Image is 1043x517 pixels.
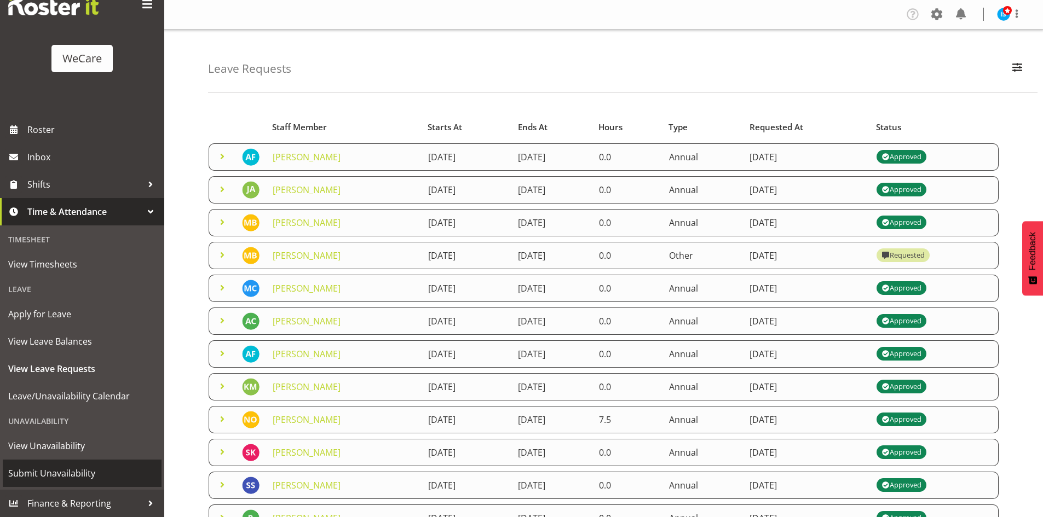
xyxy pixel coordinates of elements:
img: mary-childs10475.jpg [242,280,260,297]
a: [PERSON_NAME] [273,315,341,327]
td: [DATE] [422,307,512,335]
td: Annual [662,373,744,400]
a: Submit Unavailability [3,460,162,487]
td: Annual [662,143,744,171]
span: Status [876,121,901,133]
div: Approved [881,347,921,361]
td: [DATE] [422,406,512,433]
td: Annual [662,406,744,433]
td: [DATE] [422,275,512,302]
a: Apply for Leave [3,300,162,328]
td: [DATE] [743,143,870,171]
div: Approved [881,282,921,295]
span: View Unavailability [8,438,156,454]
a: [PERSON_NAME] [273,446,341,458]
span: Inbox [27,149,159,165]
td: [DATE] [511,275,592,302]
td: [DATE] [511,439,592,466]
span: Feedback [1028,232,1038,270]
span: Starts At [428,121,462,133]
div: Approved [881,380,921,393]
a: [PERSON_NAME] [273,184,341,196]
td: Annual [662,209,744,236]
span: Leave/Unavailability Calendar [8,388,156,404]
a: View Unavailability [3,432,162,460]
td: [DATE] [743,209,870,236]
a: [PERSON_NAME] [273,217,341,229]
td: 0.0 [592,307,662,335]
div: Unavailability [3,410,162,432]
td: 0.0 [592,472,662,499]
td: [DATE] [511,176,592,204]
img: alex-ferguson10997.jpg [242,148,260,166]
div: WeCare [62,50,102,67]
div: Approved [881,479,921,492]
span: Staff Member [272,121,327,133]
a: [PERSON_NAME] [273,479,341,491]
span: Requested At [750,121,803,133]
span: View Leave Requests [8,361,156,377]
td: [DATE] [743,242,870,269]
a: [PERSON_NAME] [273,282,341,294]
td: [DATE] [511,209,592,236]
a: [PERSON_NAME] [273,249,341,262]
a: Leave/Unavailability Calendar [3,382,162,410]
td: Annual [662,340,744,368]
a: View Leave Balances [3,328,162,355]
td: [DATE] [422,176,512,204]
div: Requested [881,249,924,262]
td: [DATE] [511,340,592,368]
div: Approved [881,150,921,164]
span: Ends At [518,121,548,133]
td: [DATE] [422,373,512,400]
h4: Leave Requests [208,62,291,75]
td: Annual [662,472,744,499]
span: Type [669,121,688,133]
td: [DATE] [743,307,870,335]
button: Feedback - Show survey [1022,221,1043,295]
img: natasha-ottley11247.jpg [242,411,260,428]
td: [DATE] [743,275,870,302]
td: [DATE] [422,340,512,368]
div: Approved [881,183,921,196]
div: Approved [881,446,921,459]
img: alex-ferguson10997.jpg [242,345,260,363]
td: Annual [662,307,744,335]
td: 0.0 [592,373,662,400]
td: [DATE] [743,406,870,433]
td: Other [662,242,744,269]
img: jane-arps10469.jpg [242,181,260,199]
img: savita-savita11083.jpg [242,477,260,494]
div: Approved [881,413,921,426]
td: [DATE] [422,242,512,269]
div: Leave [3,278,162,300]
td: 0.0 [592,340,662,368]
td: 0.0 [592,439,662,466]
span: Shifts [27,176,142,193]
td: [DATE] [743,472,870,499]
img: andrew-casburn10457.jpg [242,312,260,330]
td: [DATE] [422,209,512,236]
td: 7.5 [592,406,662,433]
td: [DATE] [511,472,592,499]
td: 0.0 [592,242,662,269]
img: matthew-brewer11790.jpg [242,214,260,231]
td: [DATE] [511,406,592,433]
td: [DATE] [511,143,592,171]
td: Annual [662,439,744,466]
span: Submit Unavailability [8,465,156,481]
td: [DATE] [743,340,870,368]
td: [DATE] [511,307,592,335]
a: [PERSON_NAME] [273,381,341,393]
span: View Leave Balances [8,333,156,350]
a: [PERSON_NAME] [273,414,341,426]
td: Annual [662,176,744,204]
td: 0.0 [592,143,662,171]
td: [DATE] [422,439,512,466]
span: Roster [27,121,159,138]
td: [DATE] [743,439,870,466]
img: kishendri-moodley11636.jpg [242,378,260,396]
img: matthew-brewer11790.jpg [242,247,260,264]
div: Timesheet [3,228,162,251]
td: 0.0 [592,275,662,302]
